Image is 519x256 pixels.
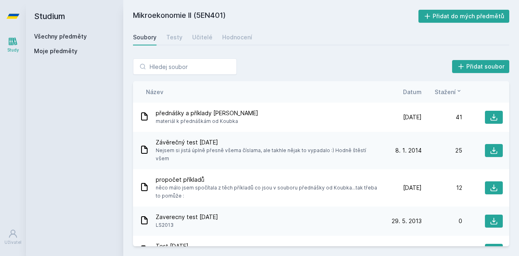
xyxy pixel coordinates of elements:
a: Soubory [133,29,157,45]
button: Přidat do mých předmětů [418,10,510,23]
span: Test [DATE] [156,242,189,250]
span: Závěrečný test [DATE] [156,138,378,146]
div: Testy [166,33,182,41]
a: Uživatel [2,225,24,250]
div: 0 [422,217,462,225]
h2: Mikroekonomie II (5EN401) [133,10,418,23]
div: Study [7,47,19,53]
span: LS2013 [156,221,218,229]
a: Study [2,32,24,57]
span: [DATE] [403,113,422,121]
span: Stažení [435,88,456,96]
div: Uživatel [4,239,21,245]
span: Nejsem si jistá úplně přesně všema číslama, ale takhle nějak to vypadalo :) Hodně štěstí všem [156,146,378,163]
button: Přidat soubor [452,60,510,73]
div: Hodnocení [222,33,252,41]
div: 41 [422,113,462,121]
span: Zaverecny test [DATE] [156,213,218,221]
div: Učitelé [192,33,212,41]
input: Hledej soubor [133,58,237,75]
span: něco málo jsem spočítala z těch příkladů co jsou v souboru přednášky od Koubka...tak třeba to pom... [156,184,378,200]
span: propočet příkladů [156,176,378,184]
div: 12 [422,184,462,192]
button: Datum [403,88,422,96]
span: [DATE] [403,184,422,192]
button: Název [146,88,163,96]
span: materiál k přednáškám od Koubka [156,117,258,125]
span: 29. 5. 2013 [392,217,422,225]
a: Všechny předměty [34,33,87,40]
div: 25 [422,146,462,155]
span: přednášky a příklady [PERSON_NAME] [156,109,258,117]
a: Hodnocení [222,29,252,45]
a: Učitelé [192,29,212,45]
button: Stažení [435,88,462,96]
div: Soubory [133,33,157,41]
span: 8. 1. 2014 [395,146,422,155]
span: Moje předměty [34,47,77,55]
a: Testy [166,29,182,45]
